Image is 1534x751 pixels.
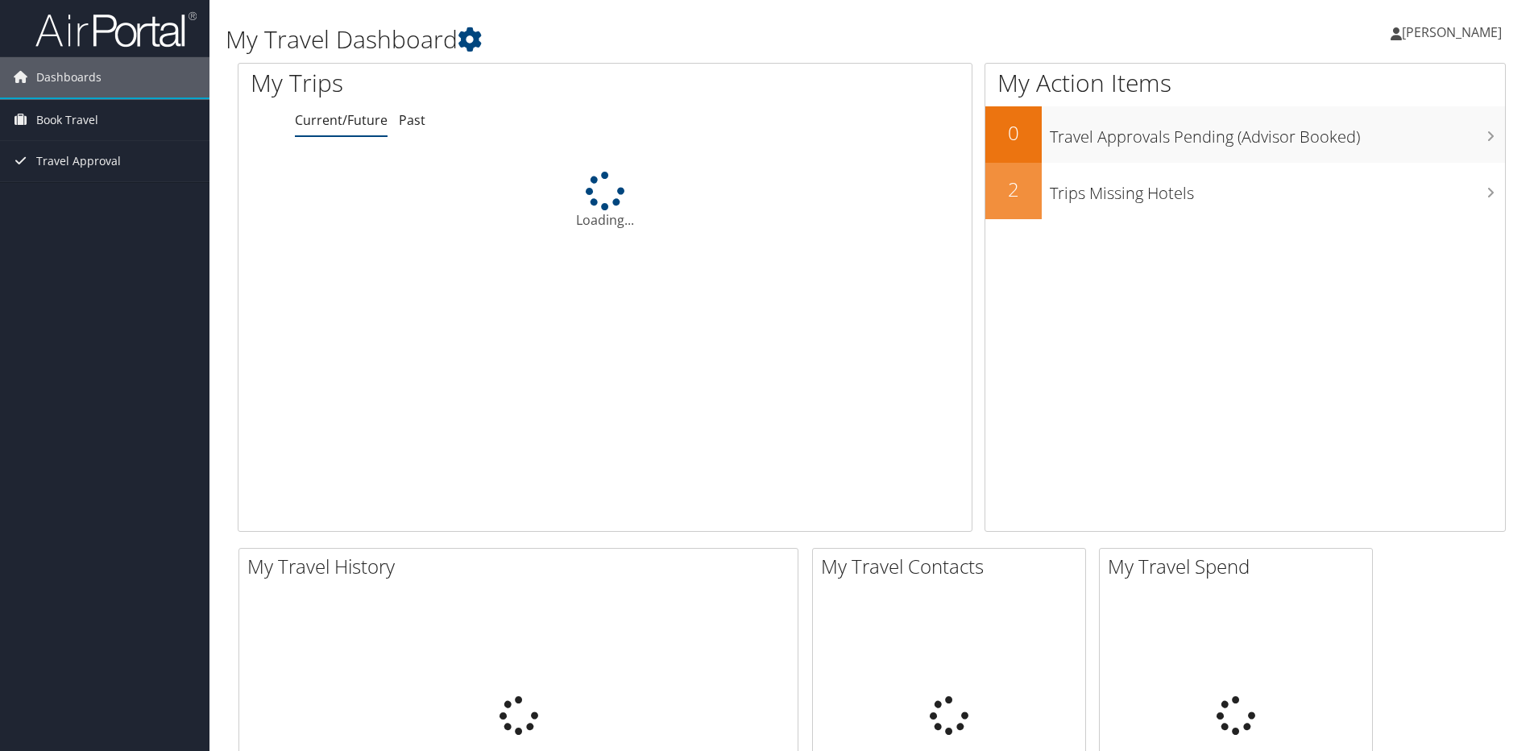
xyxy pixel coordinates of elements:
[1050,174,1505,205] h3: Trips Missing Hotels
[985,106,1505,163] a: 0Travel Approvals Pending (Advisor Booked)
[238,172,972,230] div: Loading...
[35,10,197,48] img: airportal-logo.png
[399,111,425,129] a: Past
[295,111,388,129] a: Current/Future
[36,100,98,140] span: Book Travel
[1050,118,1505,148] h3: Travel Approvals Pending (Advisor Booked)
[247,553,798,580] h2: My Travel History
[1391,8,1518,56] a: [PERSON_NAME]
[226,23,1087,56] h1: My Travel Dashboard
[985,66,1505,100] h1: My Action Items
[821,553,1085,580] h2: My Travel Contacts
[1108,553,1372,580] h2: My Travel Spend
[1402,23,1502,41] span: [PERSON_NAME]
[251,66,654,100] h1: My Trips
[985,163,1505,219] a: 2Trips Missing Hotels
[36,57,102,98] span: Dashboards
[36,141,121,181] span: Travel Approval
[985,176,1042,203] h2: 2
[985,119,1042,147] h2: 0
